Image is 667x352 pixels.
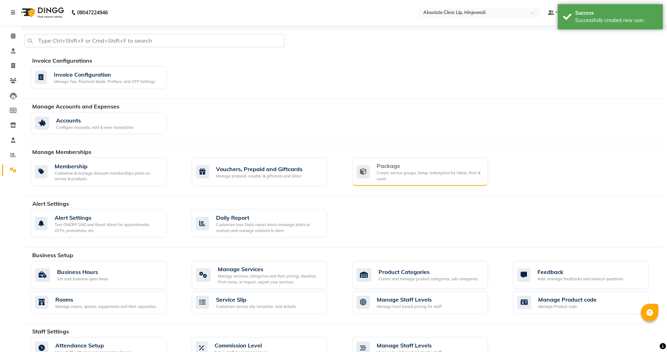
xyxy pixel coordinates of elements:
div: Add, manage feedbacks and surveys' questions [537,276,623,282]
a: FeedbackAdd, manage feedbacks and surveys' questions [513,261,663,289]
div: Manage rooms, spaces, equipments and their capacities. [55,304,157,310]
div: Product Categories [378,268,478,276]
div: Service Slip [216,295,297,304]
div: Feedback [537,268,623,276]
a: Manage ServicesManage services, categories and their pricing, duration. Print menu, or import, ex... [192,261,342,289]
div: Package [377,162,482,170]
div: Manage Tax, Payment Mode, Prefixes, and OTP Settings [54,79,155,85]
a: Product CategoriesCreate and manage product categories, sub-categories [353,261,503,289]
div: Alert Settings [55,213,161,222]
a: RoomsManage rooms, spaces, equipments and their capacities. [31,291,181,314]
a: Invoice ConfigurationManage Tax, Payment Mode, Prefixes, and OTP Settings [31,66,181,89]
div: Vouchers, Prepaid and Giftcards [216,165,303,173]
div: Rooms [55,295,157,304]
div: Customise & manage discount memberships plans on service & products [55,170,161,182]
div: Create service groups, Setup redemption by Value, time & count [377,170,482,182]
a: Vouchers, Prepaid and GiftcardsManage prepaid, voucher & giftcards and share [192,158,342,186]
div: Manage Staff Levels [377,295,442,304]
a: Alert SettingsTurn ON/OFF SMS and Email Alerts for appointments, OTPs, promotions, etc. [31,210,181,237]
div: Manage prepaid, voucher & giftcards and share [216,173,303,179]
a: PackageCreate service groups, Setup redemption by Value, time & count [353,158,503,186]
div: Customize service slip template, and details. [216,304,297,310]
div: Customize your Daily report alerts message (stats to receive) and manage contacts to alert. [216,222,321,233]
div: Accounts [56,116,133,125]
div: Invoice Configuration [54,70,155,79]
a: AccountsConfigure accounts, add & view transaction [31,112,181,134]
a: Daily ReportCustomize your Daily report alerts message (stats to receive) and manage contacts to ... [192,210,342,237]
div: Commission Level [215,341,267,350]
div: Create and manage product categories, sub-categories [378,276,478,282]
div: Manage Staff Levels [377,341,442,350]
div: Success [575,9,658,17]
div: Turn ON/OFF SMS and Email Alerts for appointments, OTPs, promotions, etc. [55,222,161,233]
div: Business Hours [57,268,108,276]
div: Configure accounts, add & view transaction [56,125,133,131]
a: Business HoursSet your business open hours [31,261,181,289]
div: Manage level based pricing for staff [377,304,442,310]
b: 08047224946 [77,3,108,22]
input: Type Ctrl+Shift+F or Cmd+Shift+F to search [25,34,285,47]
div: Successfully created new user. [575,17,658,24]
div: Manage Product code [538,304,597,310]
a: Manage Product codeManage Product code [513,291,663,314]
div: Manage Services [218,265,321,273]
a: Service SlipCustomize service slip template, and details. [192,291,342,314]
div: Attendance Setup [55,341,131,350]
div: Daily Report [216,213,321,222]
div: Membership [55,162,161,170]
div: Manage services, categories and their pricing, duration. Print menu, or import, export your servi... [218,273,321,285]
div: Manage Product code [538,295,597,304]
a: Manage Staff LevelsManage level based pricing for staff [353,291,503,314]
a: MembershipCustomise & manage discount memberships plans on service & products [31,158,181,186]
img: logo [18,3,66,22]
div: Set your business open hours [57,276,108,282]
